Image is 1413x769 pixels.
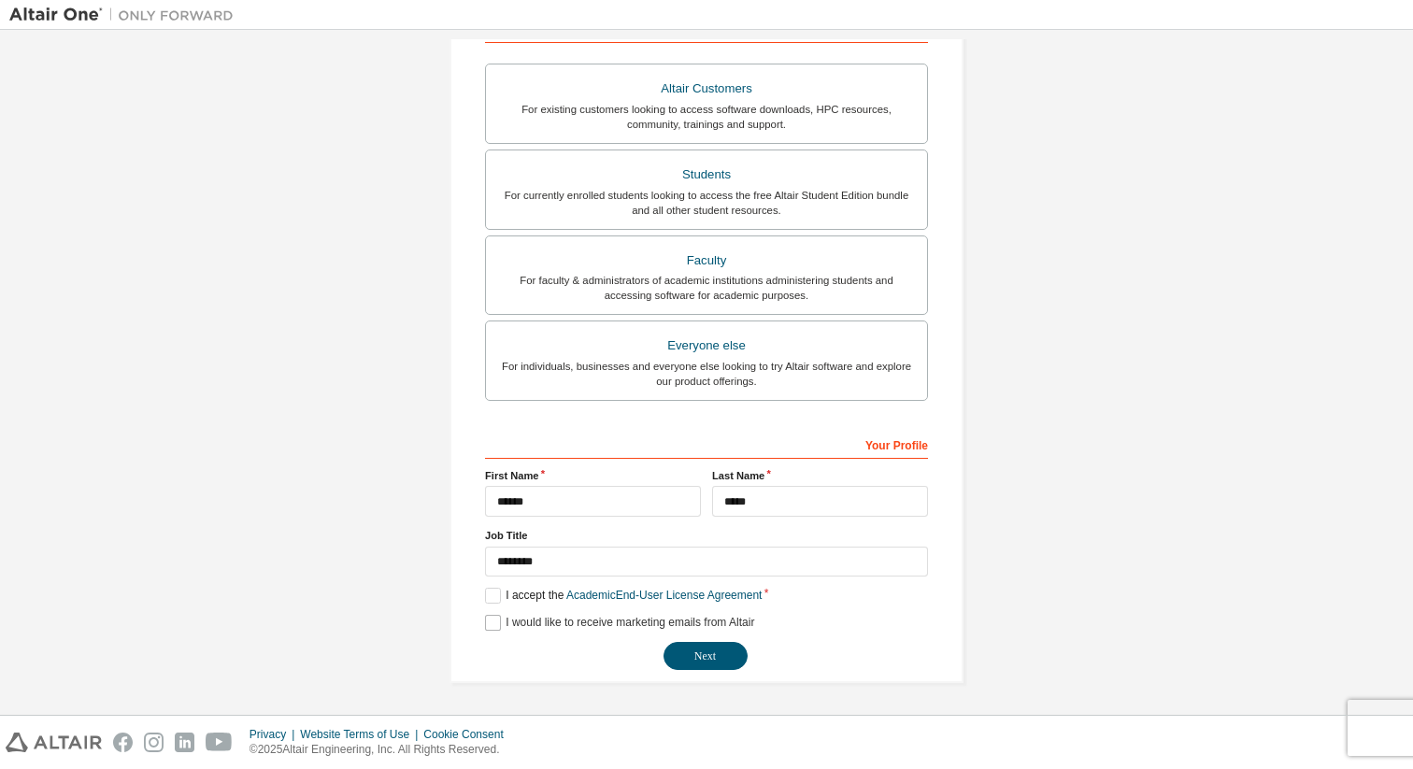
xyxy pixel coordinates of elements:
img: Altair One [9,6,243,24]
img: altair_logo.svg [6,733,102,752]
div: For individuals, businesses and everyone else looking to try Altair software and explore our prod... [497,359,916,389]
div: Altair Customers [497,76,916,102]
img: instagram.svg [144,733,164,752]
a: Academic End-User License Agreement [566,589,762,602]
div: Everyone else [497,333,916,359]
label: I accept the [485,588,762,604]
img: linkedin.svg [175,733,194,752]
div: Website Terms of Use [300,727,423,742]
div: For existing customers looking to access software downloads, HPC resources, community, trainings ... [497,102,916,132]
img: facebook.svg [113,733,133,752]
div: For faculty & administrators of academic institutions administering students and accessing softwa... [497,273,916,303]
p: © 2025 Altair Engineering, Inc. All Rights Reserved. [250,742,515,758]
div: Cookie Consent [423,727,514,742]
label: First Name [485,468,701,483]
div: Faculty [497,248,916,274]
div: Students [497,162,916,188]
div: Your Profile [485,429,928,459]
label: Last Name [712,468,928,483]
div: For currently enrolled students looking to access the free Altair Student Edition bundle and all ... [497,188,916,218]
button: Next [664,642,748,670]
label: Job Title [485,528,928,543]
img: youtube.svg [206,733,233,752]
label: I would like to receive marketing emails from Altair [485,615,754,631]
div: Privacy [250,727,300,742]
